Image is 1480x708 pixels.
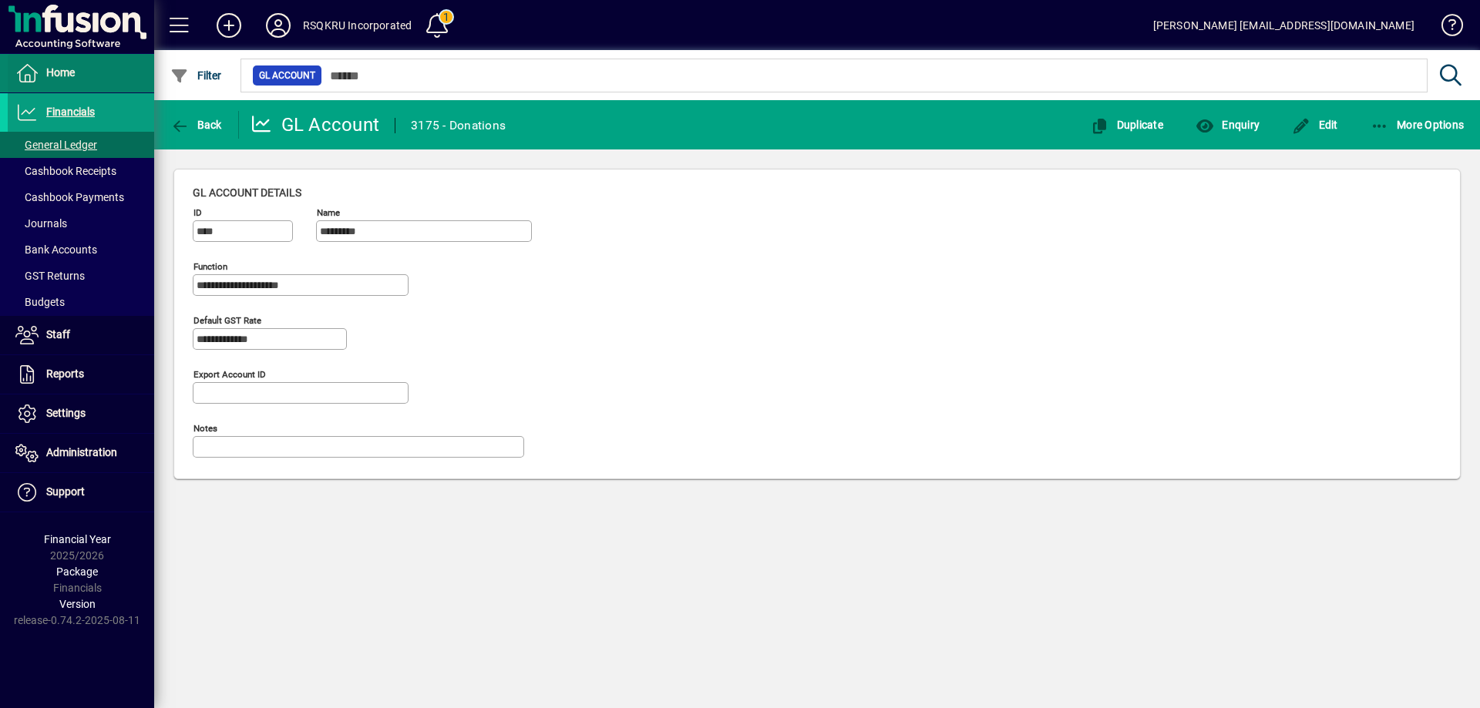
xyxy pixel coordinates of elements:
button: More Options [1367,111,1468,139]
a: Bank Accounts [8,237,154,263]
a: Staff [8,316,154,354]
button: Duplicate [1086,111,1167,139]
span: Journals [15,217,67,230]
span: Financials [46,106,95,118]
span: More Options [1371,119,1465,131]
div: [PERSON_NAME] [EMAIL_ADDRESS][DOMAIN_NAME] [1153,13,1414,38]
div: GL Account [251,112,380,137]
span: Financial Year [44,533,111,545]
span: Enquiry [1196,119,1260,131]
a: Administration [8,434,154,472]
span: Support [46,485,85,498]
span: GL Account [259,68,315,83]
a: Budgets [8,289,154,315]
span: Administration [46,446,117,458]
span: Cashbook Payments [15,191,124,203]
button: Profile [254,12,303,39]
span: General Ledger [15,139,97,151]
span: Back [170,119,222,131]
span: Reports [46,367,84,380]
a: Journals [8,210,154,237]
a: Cashbook Receipts [8,158,154,184]
mat-label: Notes [193,423,217,434]
span: Budgets [15,296,65,308]
a: Home [8,54,154,92]
span: Package [56,565,98,578]
mat-label: Name [317,207,340,218]
mat-label: Default GST rate [193,315,261,326]
mat-label: Export account ID [193,369,266,380]
button: Enquiry [1192,111,1263,139]
a: General Ledger [8,132,154,158]
a: Reports [8,355,154,394]
span: Filter [170,69,222,82]
div: 3175 - Donations [411,113,506,138]
span: Bank Accounts [15,243,97,256]
a: GST Returns [8,263,154,289]
span: Duplicate [1090,119,1163,131]
button: Back [166,111,226,139]
span: Settings [46,407,86,419]
span: Version [59,598,96,610]
button: Add [204,12,254,39]
div: RSQKRU Incorporated [303,13,412,38]
a: Settings [8,394,154,433]
span: GST Returns [15,270,85,282]
button: Edit [1288,111,1342,139]
a: Cashbook Payments [8,184,154,210]
a: Support [8,473,154,512]
mat-label: Function [193,261,227,272]
button: Filter [166,62,226,89]
span: GL account details [193,186,301,199]
app-page-header-button: Back [154,111,239,139]
span: Home [46,66,75,79]
span: Edit [1292,119,1338,131]
span: Cashbook Receipts [15,165,116,177]
a: Knowledge Base [1430,3,1461,53]
mat-label: ID [193,207,202,218]
span: Staff [46,328,70,341]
